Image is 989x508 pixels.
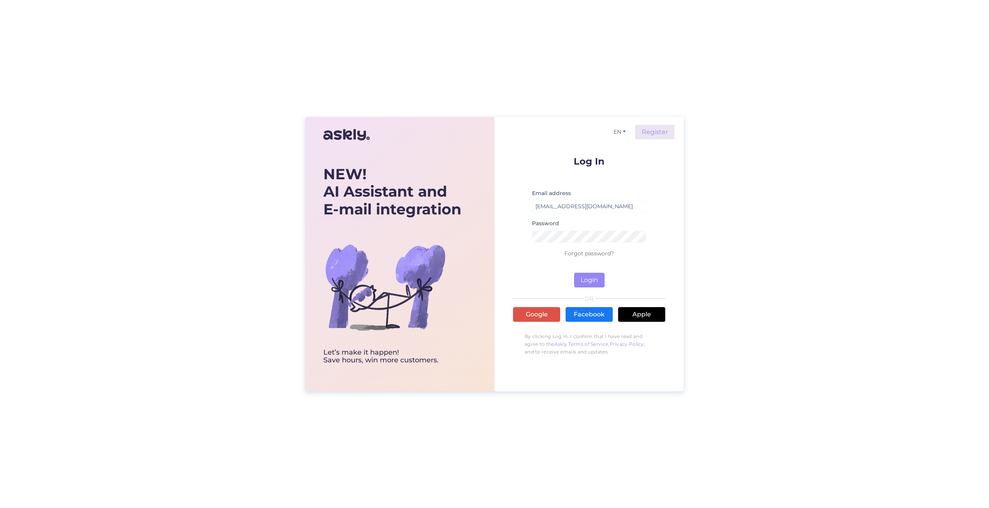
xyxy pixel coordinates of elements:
[574,273,605,287] button: Login
[513,329,665,360] p: By clicking Log In, I confirm that I have read and agree to the , , and to receive emails and upd...
[584,296,595,301] span: OR
[532,200,646,212] input: Enter email
[554,341,608,347] a: Askly Terms of Service
[564,250,614,257] a: Forgot password?
[323,165,367,183] b: NEW!
[323,165,461,218] div: AI Assistant and E-mail integration
[610,341,644,347] a: Privacy Policy
[532,219,559,228] label: Password
[513,156,665,166] p: Log In
[323,225,447,349] img: bg-askly
[635,125,675,139] a: Register
[618,307,665,322] a: Apple
[323,349,461,364] div: Let’s make it happen! Save hours, win more customers.
[532,189,571,197] label: Email address
[323,126,370,144] img: Askly
[513,307,560,322] a: Google
[610,126,629,138] button: EN
[566,307,613,322] a: Facebook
